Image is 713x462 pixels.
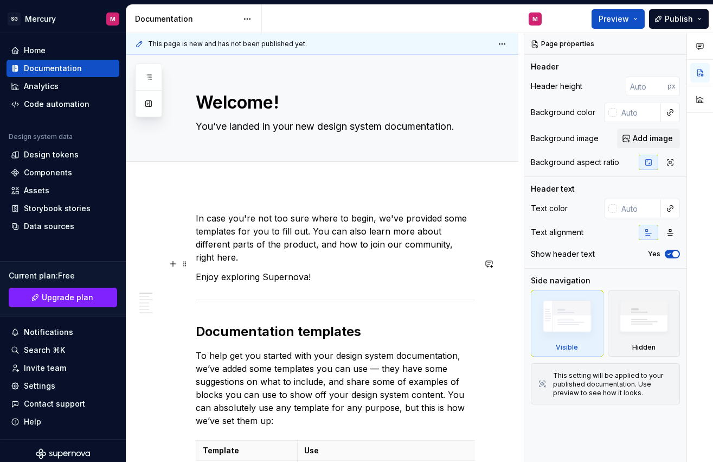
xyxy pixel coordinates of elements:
div: Invite team [24,363,66,374]
div: Current plan : Free [9,270,117,281]
a: Analytics [7,78,119,95]
div: Documentation [24,63,82,74]
div: M [532,15,538,23]
button: Contact support [7,395,119,413]
input: Auto [617,103,661,122]
div: Data sources [24,221,74,232]
div: M [110,15,115,23]
div: Show header text [531,249,595,260]
div: Hidden [608,290,680,357]
div: Header [531,61,558,72]
p: In case you're not too sure where to begin, we've provided some templates for you to fill out. Yo... [196,212,475,264]
span: Add image [633,133,673,144]
div: Storybook stories [24,203,91,214]
div: Visible [531,290,603,357]
div: Components [24,167,72,178]
div: Header height [531,81,582,92]
a: Storybook stories [7,200,119,217]
span: This page is new and has not been published yet. [148,40,307,48]
button: Help [7,413,119,431]
a: Home [7,42,119,59]
div: SG [8,12,21,26]
div: Background image [531,133,599,144]
div: Search ⌘K [24,345,65,356]
span: Upgrade plan [42,292,93,303]
div: Assets [24,185,49,196]
a: Data sources [7,218,119,235]
p: px [667,82,676,91]
p: Use [304,445,579,456]
h2: Documentation templates [196,323,475,340]
div: Hidden [632,343,656,352]
p: To help get you started with your design system documentation, we’ve added some templates you can... [196,349,475,427]
div: Text alignment [531,227,583,238]
div: Settings [24,381,55,391]
a: Upgrade plan [9,288,117,307]
input: Auto [626,77,667,96]
svg: Supernova Logo [36,448,90,459]
div: Mercury [25,14,56,24]
p: Enjoy exploring Supernova! [196,270,475,283]
p: Template [203,445,291,456]
button: Add image [617,129,680,148]
a: Invite team [7,359,119,377]
textarea: Welcome! [194,90,473,116]
button: SGMercuryM [2,7,124,30]
label: Yes [648,250,660,258]
button: Publish [649,9,709,29]
div: Header text [531,183,575,194]
div: Notifications [24,327,73,338]
span: Preview [599,14,629,24]
a: Documentation [7,60,119,77]
div: Background color [531,107,595,118]
a: Components [7,164,119,181]
span: Publish [665,14,693,24]
div: Text color [531,203,568,214]
a: Code automation [7,96,119,113]
div: Side navigation [531,275,590,286]
div: Documentation [135,14,237,24]
a: Assets [7,182,119,199]
div: Analytics [24,81,59,92]
div: Help [24,416,41,427]
div: This setting will be applied to your published documentation. Use preview to see how it looks. [553,371,673,397]
div: Design system data [9,132,73,141]
div: Contact support [24,398,85,409]
div: Design tokens [24,149,79,160]
div: Visible [556,343,578,352]
a: Settings [7,377,119,395]
div: Home [24,45,46,56]
div: Code automation [24,99,89,110]
a: Design tokens [7,146,119,163]
button: Preview [592,9,645,29]
button: Search ⌘K [7,341,119,359]
div: Background aspect ratio [531,157,619,168]
input: Auto [617,199,661,218]
button: Notifications [7,324,119,341]
textarea: You’ve landed in your new design system documentation. [194,118,473,135]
